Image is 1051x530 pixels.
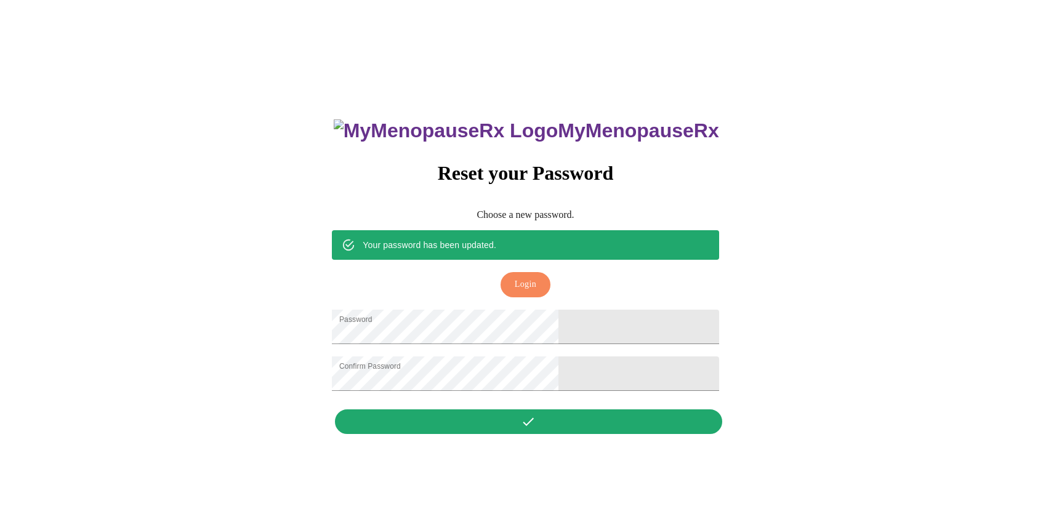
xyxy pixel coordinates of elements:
[501,272,550,297] button: Login
[332,209,719,220] p: Choose a new password.
[497,278,554,289] a: Login
[363,234,496,256] div: Your password has been updated.
[334,119,558,142] img: MyMenopauseRx Logo
[332,162,719,185] h3: Reset your Password
[515,277,536,292] span: Login
[334,119,719,142] h3: MyMenopauseRx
